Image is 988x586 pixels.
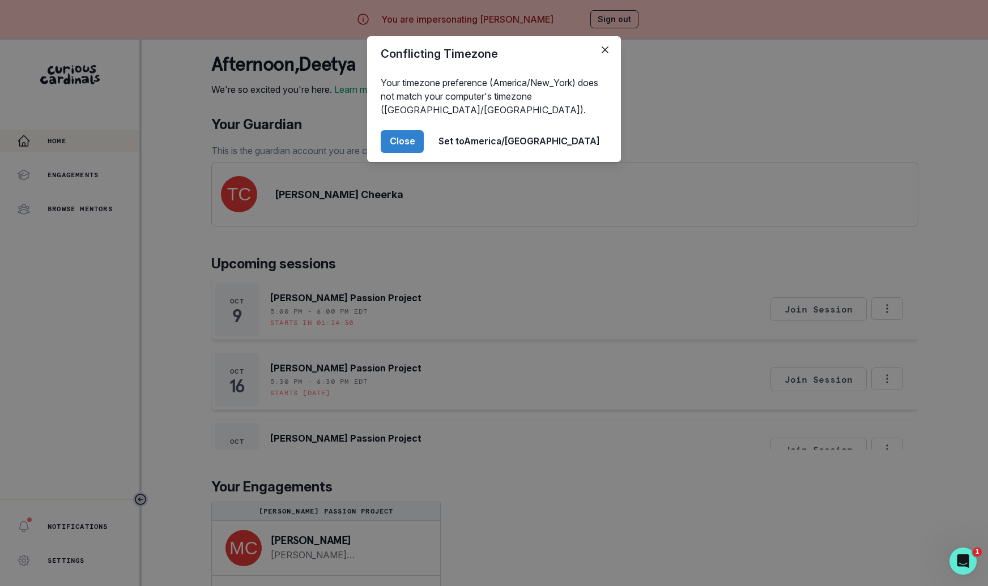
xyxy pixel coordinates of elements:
iframe: Intercom live chat [949,547,977,575]
span: 1 [973,547,982,557]
button: Close [381,130,424,153]
button: Close [596,41,614,59]
header: Conflicting Timezone [367,36,621,71]
div: Your timezone preference (America/New_York) does not match your computer's timezone ([GEOGRAPHIC_... [367,71,621,121]
button: Set toAmerica/[GEOGRAPHIC_DATA] [431,130,607,153]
